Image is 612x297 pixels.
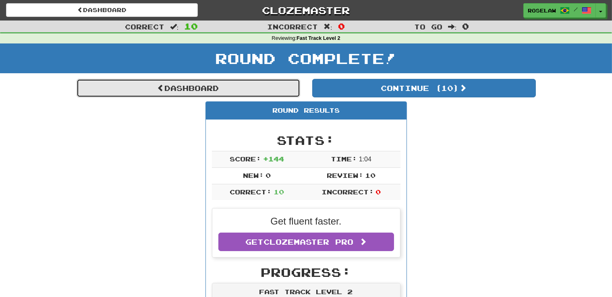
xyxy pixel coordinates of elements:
span: Time: [331,155,357,163]
span: 0 [338,21,345,31]
span: Clozemaster Pro [263,237,353,246]
span: Correct: [230,188,272,196]
span: 10 [274,188,284,196]
span: / [574,6,578,12]
span: New: [243,171,264,179]
span: Review: [327,171,363,179]
span: 10 [184,21,198,31]
a: GetClozemaster Pro [218,233,394,251]
a: Dashboard [77,79,300,97]
h1: Round Complete! [3,50,609,66]
h2: Stats: [212,134,400,147]
p: Get fluent faster. [218,214,394,228]
span: + 144 [263,155,284,163]
span: 1 : 0 4 [359,156,371,163]
span: Incorrect: [322,188,374,196]
span: Incorrect [267,23,318,31]
span: roselaw [528,7,556,14]
span: Score: [230,155,261,163]
span: : [324,23,332,30]
strong: Fast Track Level 2 [297,35,340,41]
span: 0 [375,188,381,196]
a: roselaw / [523,3,596,18]
h2: Progress: [212,266,400,279]
div: Round Results [206,102,407,120]
span: : [448,23,457,30]
span: Correct [125,23,164,31]
span: 0 [266,171,271,179]
span: : [170,23,179,30]
button: Continue (10) [312,79,536,97]
span: 0 [462,21,469,31]
span: 10 [365,171,375,179]
a: Clozemaster [210,3,402,17]
span: To go [414,23,442,31]
a: Dashboard [6,3,198,17]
